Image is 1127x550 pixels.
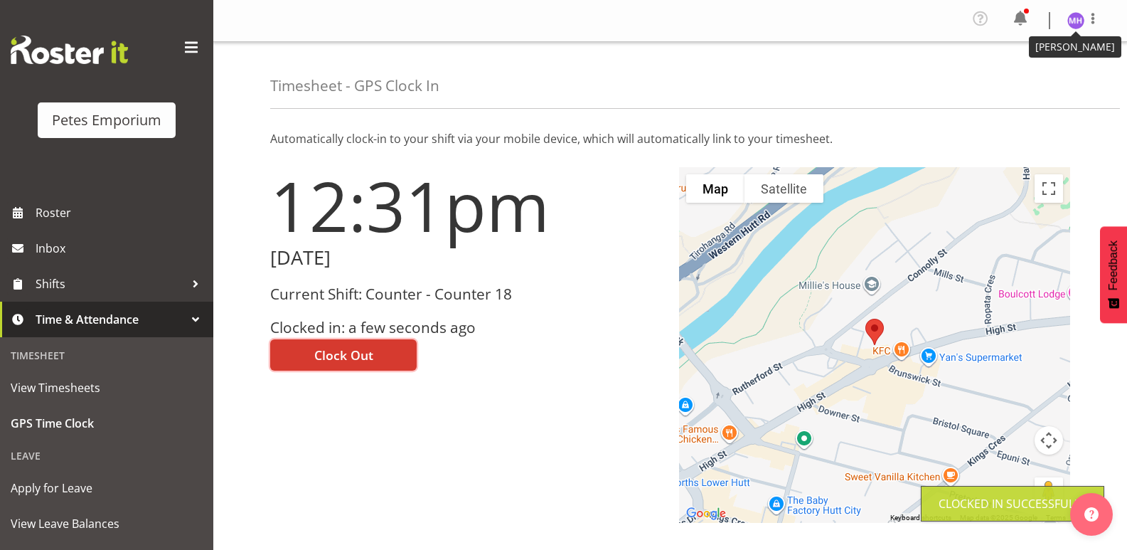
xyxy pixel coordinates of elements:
[1067,12,1084,29] img: mackenzie-halford4471.jpg
[36,238,206,259] span: Inbox
[4,370,210,406] a: View Timesheets
[1107,240,1120,290] span: Feedback
[683,504,730,523] a: Open this area in Google Maps (opens a new window)
[270,247,662,269] h2: [DATE]
[11,36,128,64] img: Rosterit website logo
[270,78,439,94] h4: Timesheet - GPS Clock In
[1035,426,1063,455] button: Map camera controls
[270,339,417,371] button: Clock Out
[36,273,185,295] span: Shifts
[11,377,203,398] span: View Timesheets
[1035,477,1063,506] button: Drag Pegman onto the map to open Street View
[11,413,203,434] span: GPS Time Clock
[683,504,730,523] img: Google
[270,167,662,244] h1: 12:31pm
[270,286,662,302] h3: Current Shift: Counter - Counter 18
[11,513,203,534] span: View Leave Balances
[4,406,210,441] a: GPS Time Clock
[744,174,823,203] button: Show satellite imagery
[939,495,1086,512] div: Clocked in Successfully
[4,341,210,370] div: Timesheet
[4,470,210,506] a: Apply for Leave
[270,130,1070,147] p: Automatically clock-in to your shift via your mobile device, which will automatically link to you...
[36,202,206,223] span: Roster
[11,477,203,499] span: Apply for Leave
[4,441,210,470] div: Leave
[36,309,185,330] span: Time & Attendance
[1035,174,1063,203] button: Toggle fullscreen view
[314,346,373,364] span: Clock Out
[270,319,662,336] h3: Clocked in: a few seconds ago
[686,174,744,203] button: Show street map
[890,513,951,523] button: Keyboard shortcuts
[52,110,161,131] div: Petes Emporium
[1100,226,1127,323] button: Feedback - Show survey
[1084,507,1099,522] img: help-xxl-2.png
[4,506,210,541] a: View Leave Balances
